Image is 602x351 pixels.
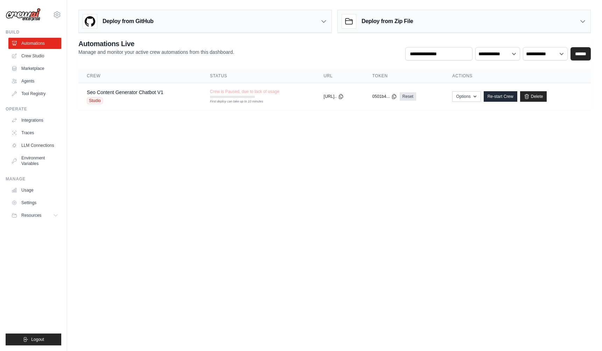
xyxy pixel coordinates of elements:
[8,197,61,208] a: Settings
[21,213,41,218] span: Resources
[8,140,61,151] a: LLM Connections
[210,99,255,104] div: First deploy can take up to 10 minutes
[78,49,234,56] p: Manage and monitor your active crew automations from this dashboard.
[6,8,41,21] img: Logo
[31,337,44,342] span: Logout
[372,94,397,99] button: 0501b4...
[6,334,61,345] button: Logout
[362,17,413,26] h3: Deploy from Zip File
[6,176,61,182] div: Manage
[78,69,202,83] th: Crew
[364,69,444,83] th: Token
[210,89,279,94] span: Crew is Paused, due to lack of usage
[8,38,61,49] a: Automations
[484,91,517,102] a: Re-start Crew
[8,63,61,74] a: Marketplace
[8,185,61,196] a: Usage
[103,17,153,26] h3: Deploy from GitHub
[452,91,481,102] button: Options
[315,69,364,83] th: URL
[8,76,61,87] a: Agents
[87,97,103,104] span: Studio
[8,50,61,62] a: Crew Studio
[87,89,163,95] a: Seo Content Generator Chatbot V1
[6,29,61,35] div: Build
[8,127,61,138] a: Traces
[83,14,97,28] img: GitHub Logo
[8,152,61,169] a: Environment Variables
[8,88,61,99] a: Tool Registry
[78,39,234,49] h2: Automations Live
[8,210,61,221] button: Resources
[520,91,547,102] a: Delete
[6,106,61,112] div: Operate
[444,69,591,83] th: Actions
[8,115,61,126] a: Integrations
[202,69,315,83] th: Status
[400,92,416,101] a: Reset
